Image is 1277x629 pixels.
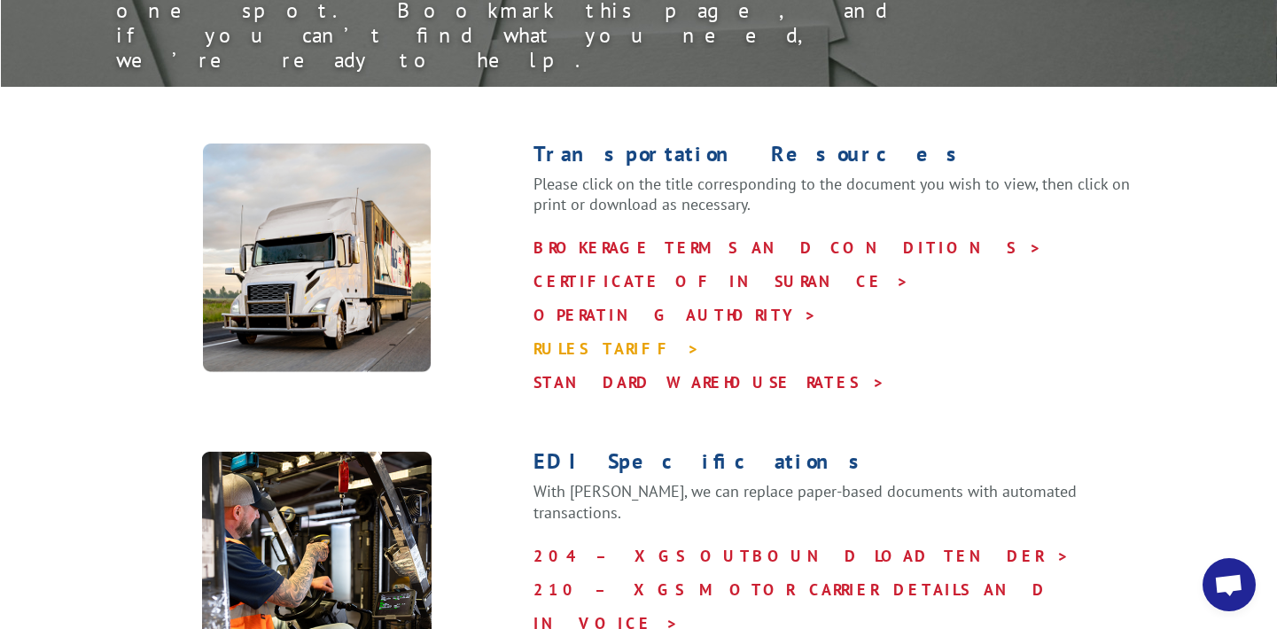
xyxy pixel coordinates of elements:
h1: Transportation Resources [533,144,1164,174]
a: OPERATING AUTHORITY > [533,305,817,325]
a: CERTIFICATE OF INSURANCE > [533,271,909,291]
a: RULES TARIFF > [533,338,700,359]
h1: EDI Specifications [533,451,1164,481]
img: XpressGlobal_Resources [202,144,432,373]
a: 204 – XGS OUTBOUND LOAD TENDER > [533,546,1070,566]
a: BROKERAGE TERMS AND CONDITIONS > [533,237,1042,258]
p: Please click on the title corresponding to the document you wish to view, then click on print or ... [533,174,1164,232]
a: STANDARD WAREHOUSE RATES > [533,372,885,392]
div: Open chat [1203,558,1256,611]
p: With [PERSON_NAME], we can replace paper-based documents with automated transactions. [533,481,1164,540]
